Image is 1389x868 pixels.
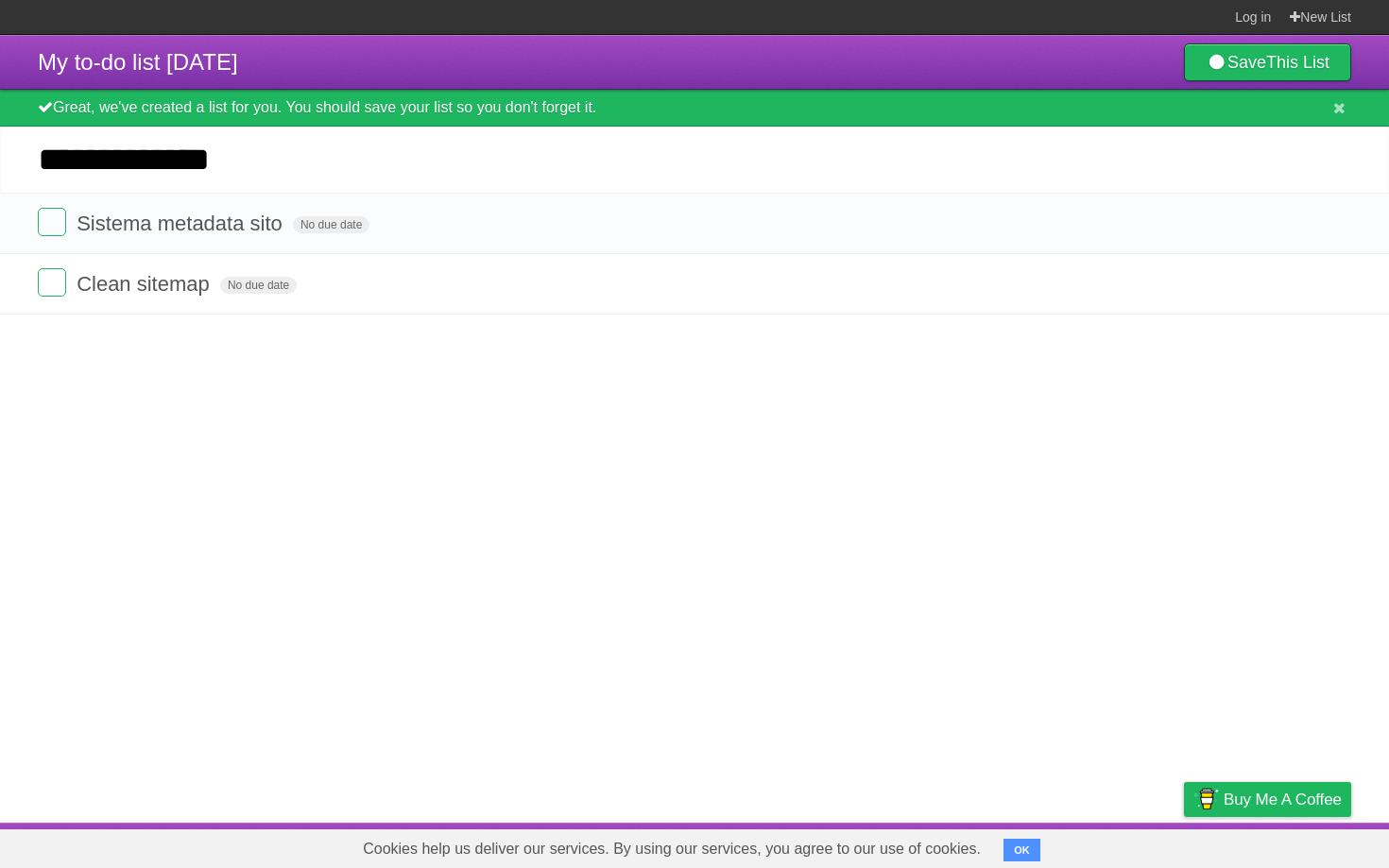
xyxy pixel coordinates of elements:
a: Privacy [1159,827,1209,863]
span: Buy me a coffee [1224,783,1342,816]
a: Buy me a coffee [1184,782,1351,817]
label: Done [38,208,66,236]
span: Clean sitemap [77,272,214,296]
a: SaveThis List [1184,43,1351,81]
a: Terms [1095,827,1137,863]
span: Cookies help us deliver our services. By using our services, you agree to our use of cookies. [344,830,1000,868]
label: Done [38,268,66,297]
span: No due date [220,277,297,294]
button: OK [1003,839,1040,861]
span: No due date [293,216,369,233]
a: Suggest a feature [1232,827,1351,863]
b: This List [1266,53,1329,72]
a: About [933,827,972,863]
img: Buy me a coffee [1193,783,1219,815]
a: Developers [995,827,1072,863]
span: Sistema metadata sito [77,212,287,235]
span: My to-do list [DATE] [38,49,238,75]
